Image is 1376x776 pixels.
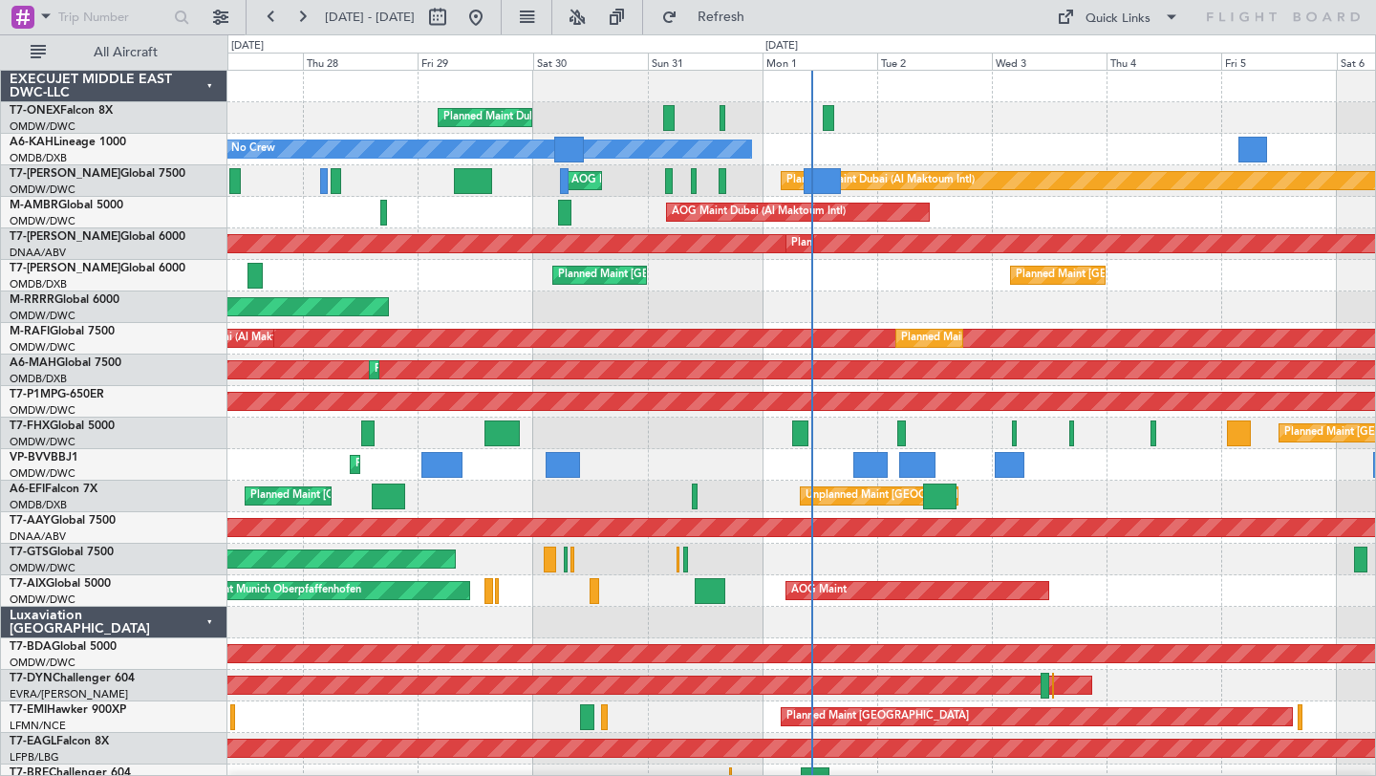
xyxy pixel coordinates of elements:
[992,53,1107,70] div: Wed 3
[10,719,66,733] a: LFMN/NCE
[250,482,570,510] div: Planned Maint [GEOGRAPHIC_DATA] ([GEOGRAPHIC_DATA] Intl)
[10,231,185,243] a: T7-[PERSON_NAME]Global 6000
[10,326,50,337] span: M-RAFI
[10,750,59,765] a: LFPB/LBG
[10,641,52,653] span: T7-BDA
[1086,10,1150,29] div: Quick Links
[10,704,126,716] a: T7-EMIHawker 900XP
[791,576,847,605] div: AOG Maint
[10,673,53,684] span: T7-DYN
[10,340,75,355] a: OMDW/DWC
[50,46,202,59] span: All Aircraft
[10,561,75,575] a: OMDW/DWC
[10,452,51,463] span: VP-BVV
[188,53,303,70] div: Wed 27
[10,183,75,197] a: OMDW/DWC
[10,105,60,117] span: T7-ONEX
[231,135,275,163] div: No Crew
[10,137,54,148] span: A6-KAH
[10,263,120,274] span: T7-[PERSON_NAME]
[533,53,648,70] div: Sat 30
[325,9,415,26] span: [DATE] - [DATE]
[10,326,115,337] a: M-RAFIGlobal 7500
[10,673,135,684] a: T7-DYNChallenger 604
[10,515,116,527] a: T7-AAYGlobal 7500
[10,372,67,386] a: OMDB/DXB
[443,103,632,132] div: Planned Maint Dubai (Al Maktoum Intl)
[10,151,67,165] a: OMDB/DXB
[10,389,57,400] span: T7-P1MP
[10,246,66,260] a: DNAA/ABV
[1047,2,1189,32] button: Quick Links
[10,294,119,306] a: M-RRRRGlobal 6000
[418,53,532,70] div: Fri 29
[10,420,115,432] a: T7-FHXGlobal 5000
[791,229,979,258] div: Planned Maint Dubai (Al Maktoum Intl)
[10,578,46,590] span: T7-AIX
[10,231,120,243] span: T7-[PERSON_NAME]
[10,704,47,716] span: T7-EMI
[150,576,361,605] div: Unplanned Maint Munich Oberpfaffenhofen
[1016,261,1335,290] div: Planned Maint [GEOGRAPHIC_DATA] ([GEOGRAPHIC_DATA] Intl)
[10,200,58,211] span: M-AMBR
[10,119,75,134] a: OMDW/DWC
[10,547,114,558] a: T7-GTSGlobal 7500
[648,53,763,70] div: Sun 31
[786,166,975,195] div: Planned Maint Dubai (Al Maktoum Intl)
[10,294,54,306] span: M-RRRR
[10,277,67,291] a: OMDB/DXB
[10,498,67,512] a: OMDB/DXB
[10,309,75,323] a: OMDW/DWC
[303,53,418,70] div: Thu 28
[10,547,49,558] span: T7-GTS
[58,3,168,32] input: Trip Number
[10,466,75,481] a: OMDW/DWC
[10,484,97,495] a: A6-EFIFalcon 7X
[10,403,75,418] a: OMDW/DWC
[681,11,762,24] span: Refresh
[10,515,51,527] span: T7-AAY
[877,53,992,70] div: Tue 2
[10,736,56,747] span: T7-EAGL
[1107,53,1221,70] div: Thu 4
[10,484,45,495] span: A6-EFI
[571,166,745,195] div: AOG Maint Dubai (Al Maktoum Intl)
[10,687,128,701] a: EVRA/[PERSON_NAME]
[901,324,1089,353] div: Planned Maint Dubai (Al Maktoum Intl)
[10,200,123,211] a: M-AMBRGlobal 5000
[1221,53,1336,70] div: Fri 5
[10,137,126,148] a: A6-KAHLineage 1000
[786,702,969,731] div: Planned Maint [GEOGRAPHIC_DATA]
[10,435,75,449] a: OMDW/DWC
[10,263,185,274] a: T7-[PERSON_NAME]Global 6000
[763,53,877,70] div: Mon 1
[10,357,121,369] a: A6-MAHGlobal 7500
[10,641,117,653] a: T7-BDAGlobal 5000
[10,420,50,432] span: T7-FHX
[10,578,111,590] a: T7-AIXGlobal 5000
[10,452,78,463] a: VP-BVVBBJ1
[10,105,113,117] a: T7-ONEXFalcon 8X
[10,168,120,180] span: T7-[PERSON_NAME]
[10,529,66,544] a: DNAA/ABV
[10,168,185,180] a: T7-[PERSON_NAME]Global 7500
[10,389,104,400] a: T7-P1MPG-650ER
[558,261,877,290] div: Planned Maint [GEOGRAPHIC_DATA] ([GEOGRAPHIC_DATA] Intl)
[10,214,75,228] a: OMDW/DWC
[765,38,798,54] div: [DATE]
[231,38,264,54] div: [DATE]
[806,482,1120,510] div: Unplanned Maint [GEOGRAPHIC_DATA] ([GEOGRAPHIC_DATA])
[355,450,544,479] div: Planned Maint Dubai (Al Maktoum Intl)
[672,198,846,226] div: AOG Maint Dubai (Al Maktoum Intl)
[10,656,75,670] a: OMDW/DWC
[10,357,56,369] span: A6-MAH
[653,2,767,32] button: Refresh
[10,593,75,607] a: OMDW/DWC
[10,736,109,747] a: T7-EAGLFalcon 8X
[21,37,207,68] button: All Aircraft
[375,356,694,384] div: Planned Maint [GEOGRAPHIC_DATA] ([GEOGRAPHIC_DATA] Intl)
